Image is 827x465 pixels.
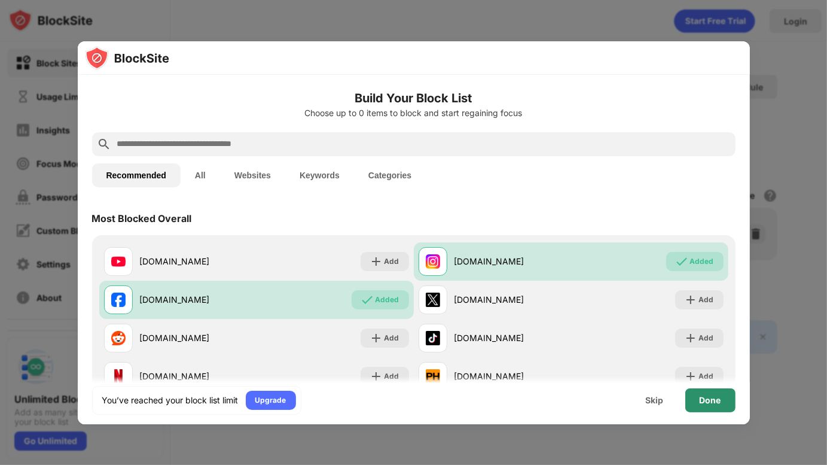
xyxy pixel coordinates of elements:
div: [DOMAIN_NAME] [140,332,257,344]
div: Choose up to 0 items to block and start regaining focus [92,108,736,118]
img: logo-blocksite.svg [85,46,169,70]
img: favicons [426,254,440,269]
button: Recommended [92,163,181,187]
img: search.svg [97,137,111,151]
button: All [181,163,220,187]
img: favicons [111,254,126,269]
h6: Build Your Block List [92,89,736,107]
div: Add [699,332,714,344]
img: favicons [426,369,440,384]
div: Add [699,294,714,306]
div: [DOMAIN_NAME] [140,255,257,268]
img: favicons [111,369,126,384]
button: Categories [354,163,426,187]
div: Add [384,370,399,382]
div: [DOMAIN_NAME] [140,293,257,306]
div: [DOMAIN_NAME] [454,293,571,306]
button: Keywords [285,163,354,187]
div: Add [384,332,399,344]
div: Add [699,370,714,382]
div: Added [376,294,399,306]
div: [DOMAIN_NAME] [140,370,257,382]
div: [DOMAIN_NAME] [454,370,571,382]
div: Skip [646,396,664,405]
div: [DOMAIN_NAME] [454,332,571,344]
div: Added [690,256,714,268]
div: Done [700,396,721,405]
div: [DOMAIN_NAME] [454,255,571,268]
button: Websites [220,163,285,187]
div: Upgrade [255,394,286,406]
div: Add [384,256,399,268]
div: Most Blocked Overall [92,212,192,224]
img: favicons [111,293,126,307]
div: You’ve reached your block list limit [102,394,239,406]
img: favicons [426,293,440,307]
img: favicons [426,331,440,345]
img: favicons [111,331,126,345]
